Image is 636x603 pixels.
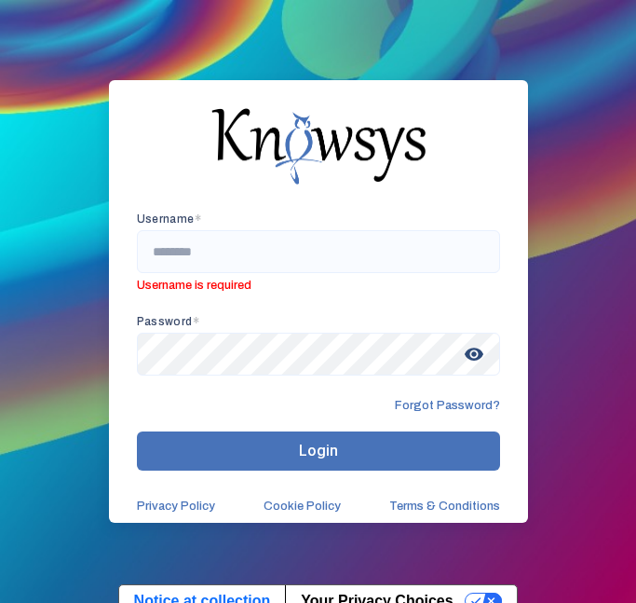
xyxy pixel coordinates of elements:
[137,315,200,328] app-required-indication: Password
[395,398,500,413] span: Forgot Password?
[137,499,215,514] a: Privacy Policy
[137,432,500,471] button: Login
[137,273,500,293] span: Username is required
[299,442,338,459] span: Login
[211,108,426,185] img: knowsys-logo.png
[457,337,491,371] span: visibility
[137,212,202,226] app-required-indication: Username
[264,499,341,514] a: Cookie Policy
[389,499,500,514] a: Terms & Conditions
